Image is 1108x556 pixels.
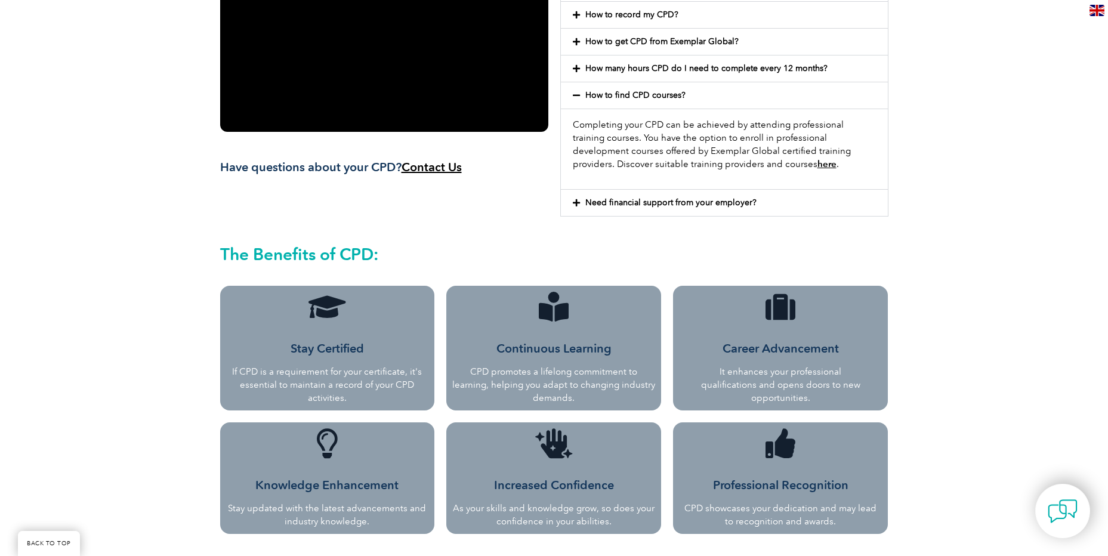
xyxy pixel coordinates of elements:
[561,190,888,216] div: Need financial support from your employer?
[1090,5,1104,16] img: en
[226,365,429,404] p: If CPD is a requirement for your certificate, it's essential to maintain a record of your CPD act...
[683,502,878,528] p: CPD showcases your dedication and may lead to recognition and awards.
[220,245,888,264] h2: The Benefits of CPD:
[561,29,888,55] div: How to get CPD from Exemplar Global?
[561,82,888,109] div: How to find CPD courses?
[817,159,837,169] a: here
[452,502,655,528] p: As your skills and knowledge grow, so does your confidence in your abilities.
[561,109,888,189] div: How to find CPD courses?
[723,341,839,356] span: Career Advancement
[494,478,614,492] span: Increased Confidence
[573,118,876,171] p: Completing your CPD can be achieved by attending professional training courses. You have the opti...
[697,365,864,404] p: It enhances your professional qualifications and opens doors to new opportunities.
[18,531,80,556] a: BACK TO TOP
[255,478,399,492] span: Knowledge Enhancement
[496,341,612,356] span: Continuous Learning
[452,365,655,404] p: CPD promotes a lifelong commitment to learning, helping you adapt to changing industry demands.
[402,160,462,174] a: Contact Us
[220,160,548,175] h3: Have questions about your CPD?
[585,36,739,47] a: How to get CPD from Exemplar Global?
[561,2,888,28] div: How to record my CPD?
[585,197,757,208] a: Need financial support from your employer?
[1048,496,1078,526] img: contact-chat.png
[585,10,678,20] a: How to record my CPD?
[713,478,848,492] span: Professional Recognition
[561,55,888,82] div: How many hours CPD do I need to complete every 12 months?
[226,502,429,528] p: Stay updated with the latest advancements and industry knowledge.
[585,90,686,100] a: How to find CPD courses?
[585,63,828,73] a: How many hours CPD do I need to complete every 12 months?
[291,341,364,356] span: Stay Certified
